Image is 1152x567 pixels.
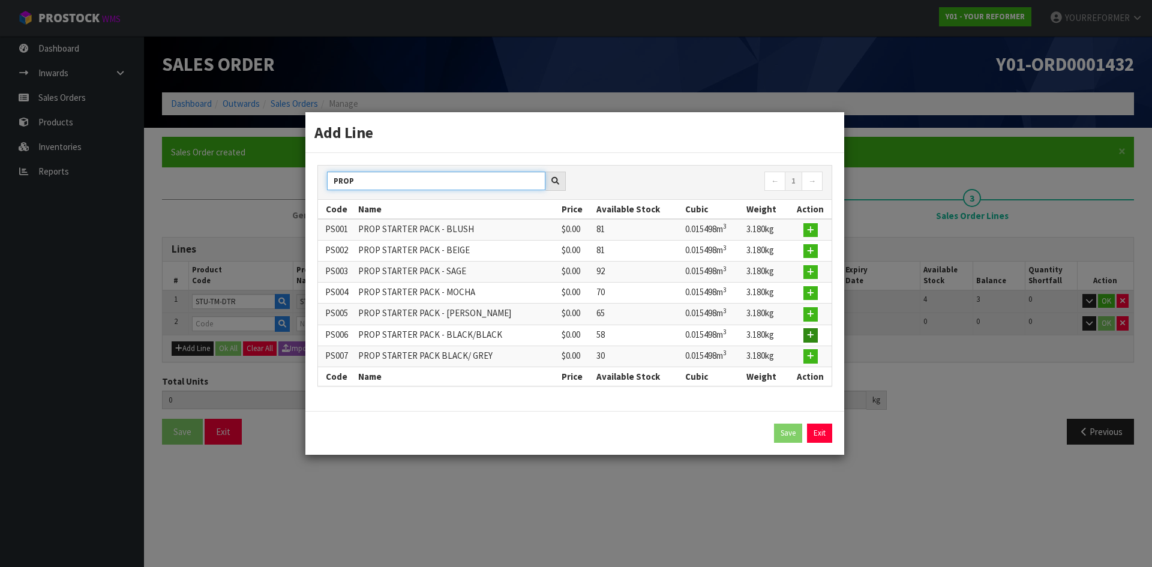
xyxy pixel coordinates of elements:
[785,172,802,191] a: 1
[723,265,727,273] sup: 3
[682,241,743,262] td: 0.015498m
[355,262,559,283] td: PROP STARTER PACK - SAGE
[318,241,355,262] td: PS002
[584,172,823,193] nav: Page navigation
[593,283,683,304] td: 70
[682,346,743,367] td: 0.015498m
[318,283,355,304] td: PS004
[355,200,559,219] th: Name
[318,219,355,241] td: PS001
[723,328,727,336] sup: 3
[318,304,355,325] td: PS005
[774,424,802,443] button: Save
[593,304,683,325] td: 65
[559,304,593,325] td: $0.00
[682,283,743,304] td: 0.015498m
[807,424,832,443] a: Exit
[723,307,727,315] sup: 3
[682,325,743,346] td: 0.015498m
[355,219,559,241] td: PROP STARTER PACK - BLUSH
[355,283,559,304] td: PROP STARTER PACK - MOCHA
[593,367,683,386] th: Available Stock
[318,325,355,346] td: PS006
[355,367,559,386] th: Name
[559,283,593,304] td: $0.00
[318,200,355,219] th: Code
[355,304,559,325] td: PROP STARTER PACK - [PERSON_NAME]
[723,244,727,252] sup: 3
[314,121,835,143] h3: Add Line
[593,262,683,283] td: 92
[355,241,559,262] td: PROP STARTER PACK - BEIGE
[327,172,545,190] input: Search products
[593,325,683,346] td: 58
[743,367,790,386] th: Weight
[559,367,593,386] th: Price
[743,346,790,367] td: 3.180kg
[593,219,683,241] td: 81
[318,367,355,386] th: Code
[559,346,593,367] td: $0.00
[682,304,743,325] td: 0.015498m
[743,262,790,283] td: 3.180kg
[743,241,790,262] td: 3.180kg
[355,325,559,346] td: PROP STARTER PACK - BLACK/BLACK
[559,200,593,219] th: Price
[559,325,593,346] td: $0.00
[723,222,727,230] sup: 3
[355,346,559,367] td: PROP STARTER PACK BLACK/ GREY
[559,219,593,241] td: $0.00
[743,304,790,325] td: 3.180kg
[559,241,593,262] td: $0.00
[682,219,743,241] td: 0.015498m
[743,283,790,304] td: 3.180kg
[743,219,790,241] td: 3.180kg
[593,200,683,219] th: Available Stock
[593,346,683,367] td: 30
[559,262,593,283] td: $0.00
[802,172,823,191] a: →
[764,172,785,191] a: ←
[318,346,355,367] td: PS007
[789,200,832,219] th: Action
[743,200,790,219] th: Weight
[318,262,355,283] td: PS003
[682,262,743,283] td: 0.015498m
[593,241,683,262] td: 81
[743,325,790,346] td: 3.180kg
[723,286,727,294] sup: 3
[682,367,743,386] th: Cubic
[789,367,832,386] th: Action
[723,349,727,357] sup: 3
[682,200,743,219] th: Cubic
